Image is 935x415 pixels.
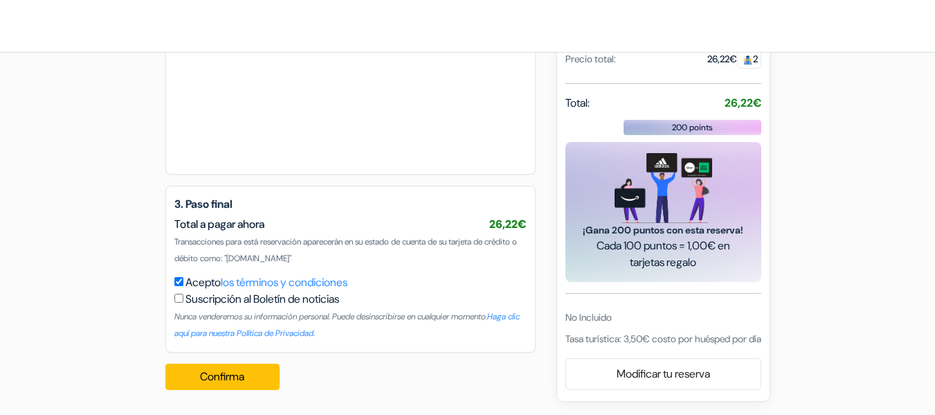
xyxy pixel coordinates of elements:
[174,217,264,231] span: Total a pagar ahora
[672,121,713,134] span: 200 points
[489,217,527,231] span: 26,22€
[582,237,745,270] span: Cada 100 puntos = 1,00€ en tarjetas regalo
[174,236,517,264] span: Transacciones para está reservación aparecerán en su estado de cuenta de su tarjeta de crédito o ...
[185,274,347,291] label: Acepto
[615,153,712,223] img: gift_card_hero_new.png
[185,291,339,308] label: Suscripción al Boletín de noticias
[582,222,745,237] span: ¡Gana 200 puntos con esta reserva!
[725,96,761,110] strong: 26,22€
[737,49,761,69] span: 2
[221,275,347,290] a: los términos y condiciones
[17,14,190,38] img: AlberguesJuveniles.es
[174,311,520,339] a: Haga clic aquí para nuestra Política de Privacidad.
[565,332,761,344] span: Tasa turística: 3,50€ costo por huésped por día
[174,311,520,339] small: Nunca venderemos su información personal. Puede desinscribirse en cualquier momento.
[743,55,753,65] img: guest.svg
[566,360,761,387] a: Modificar tu reserva
[174,197,527,211] h5: 3. Paso final
[565,310,761,324] div: No Incluido
[565,95,590,112] span: Total:
[707,52,761,67] div: 26,22€
[165,364,280,390] button: Confirma
[565,52,616,67] div: Precio total:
